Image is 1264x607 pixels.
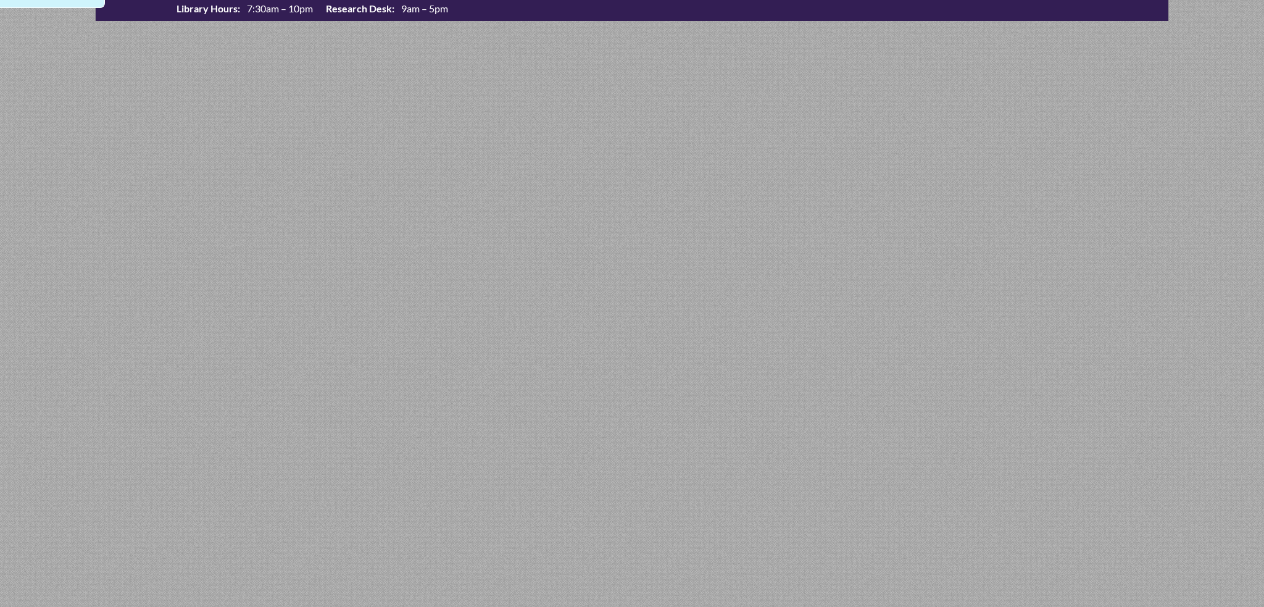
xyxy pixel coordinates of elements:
[247,2,313,14] span: 7:30am – 10pm
[401,2,448,14] span: 9am – 5pm
[172,2,242,15] th: Library Hours:
[172,2,453,17] table: Hours Today
[321,2,396,15] th: Research Desk:
[172,2,453,19] a: Hours Today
